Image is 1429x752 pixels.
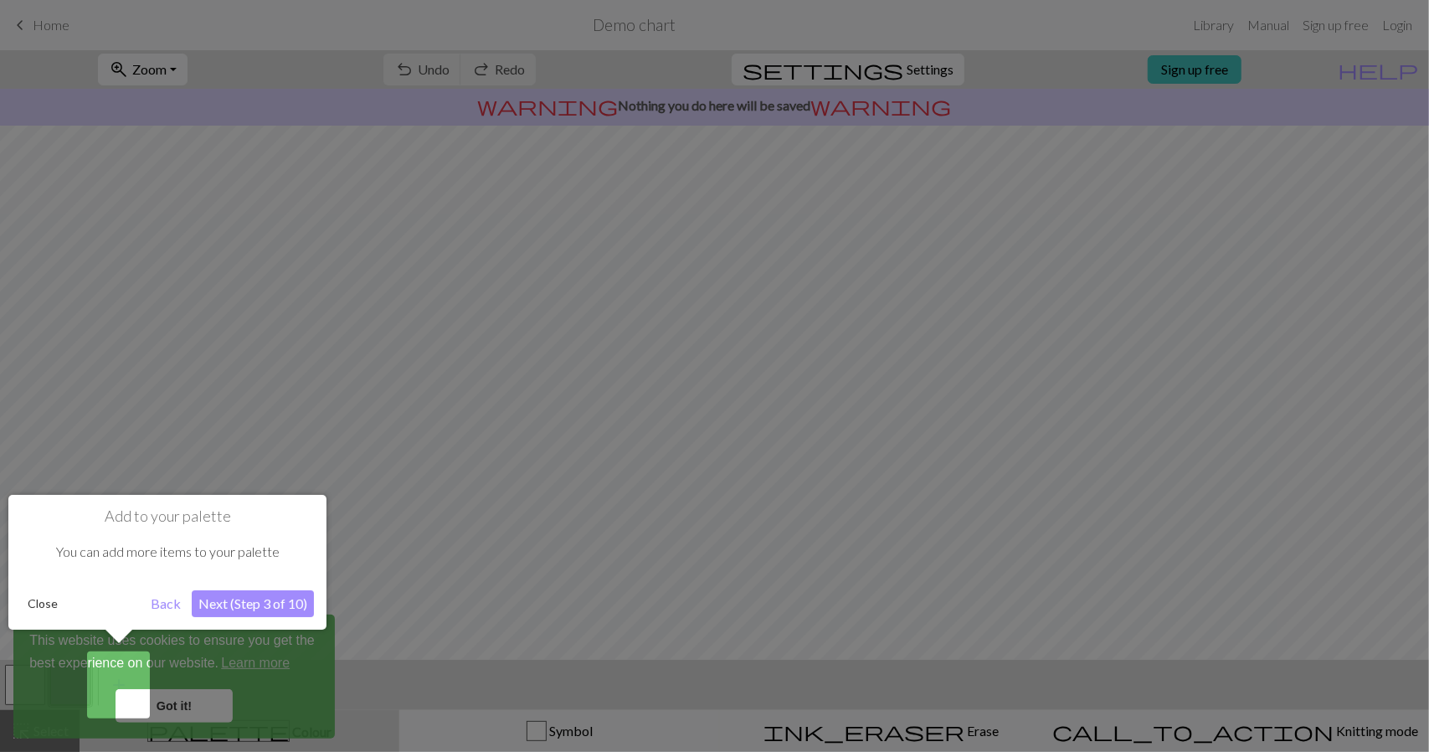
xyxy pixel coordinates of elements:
[8,495,326,630] div: Add to your palette
[21,526,314,578] div: You can add more items to your palette
[21,507,314,526] h1: Add to your palette
[192,590,314,617] button: Next (Step 3 of 10)
[21,591,64,616] button: Close
[144,590,188,617] button: Back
